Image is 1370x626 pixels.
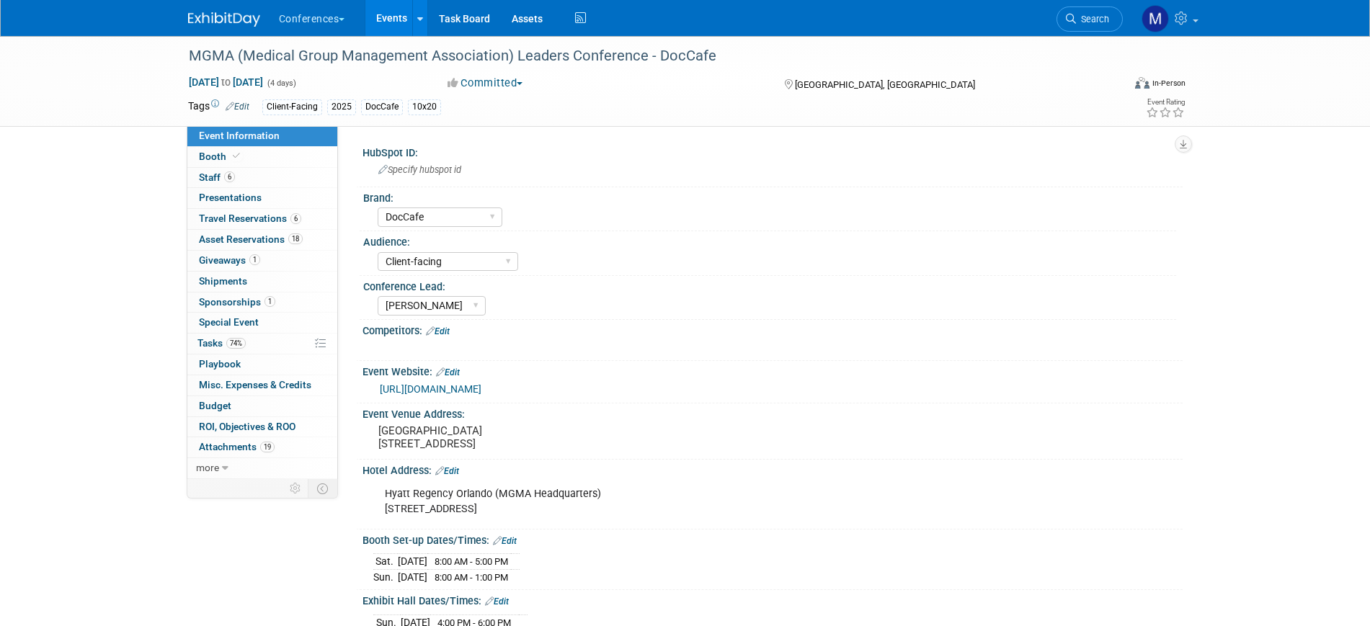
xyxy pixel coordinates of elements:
a: Edit [426,326,450,336]
span: 1 [264,296,275,307]
a: Edit [226,102,249,112]
td: [DATE] [398,554,427,570]
div: Hotel Address: [362,460,1183,478]
div: Hyatt Regency Orlando (MGMA Headquarters) [STREET_ADDRESS] [375,480,1024,523]
span: Special Event [199,316,259,328]
a: Misc. Expenses & Credits [187,375,337,395]
span: Specify hubspot id [378,164,461,175]
div: Exhibit Hall Dates/Times: [362,590,1183,609]
span: to [219,76,233,88]
a: Edit [436,367,460,377]
span: Event Information [199,130,280,141]
div: Event Website: [362,361,1183,380]
a: Search [1057,6,1123,32]
a: Staff6 [187,168,337,188]
a: Shipments [187,272,337,292]
span: Tasks [197,337,246,349]
span: (4 days) [266,79,296,88]
a: Giveaways1 [187,251,337,271]
a: Tasks74% [187,334,337,354]
div: Event Venue Address: [362,403,1183,421]
td: Tags [188,99,249,115]
span: Giveaways [199,254,260,266]
span: Misc. Expenses & Credits [199,379,311,390]
span: Search [1076,14,1109,24]
a: ROI, Objectives & ROO [187,417,337,437]
div: Booth Set-up Dates/Times: [362,529,1183,548]
img: Marygrace LeGros [1142,5,1169,32]
div: Event Rating [1146,99,1185,106]
span: ROI, Objectives & ROO [199,421,295,432]
span: Playbook [199,358,241,370]
a: Special Event [187,313,337,333]
div: DocCafe [361,99,403,115]
a: Event Information [187,126,337,146]
span: 6 [224,171,235,182]
span: Staff [199,171,235,183]
div: Event Format [1038,75,1186,97]
span: 18 [288,233,303,244]
a: Presentations [187,188,337,208]
div: In-Person [1152,78,1186,89]
span: Shipments [199,275,247,287]
span: Presentations [199,192,262,203]
a: Asset Reservations18 [187,230,337,250]
a: Edit [435,466,459,476]
span: 1 [249,254,260,265]
td: Personalize Event Tab Strip [283,479,308,498]
td: [DATE] [398,569,427,584]
span: [DATE] [DATE] [188,76,264,89]
span: [GEOGRAPHIC_DATA], [GEOGRAPHIC_DATA] [795,79,975,90]
td: Toggle Event Tabs [308,479,337,498]
div: Brand: [363,187,1176,205]
div: Client-Facing [262,99,322,115]
span: Asset Reservations [199,233,303,245]
span: Travel Reservations [199,213,301,224]
td: Sat. [373,554,398,570]
div: Conference Lead: [363,276,1176,294]
span: 6 [290,213,301,224]
span: 19 [260,442,275,452]
a: Sponsorships1 [187,292,337,313]
span: 8:00 AM - 1:00 PM [435,572,508,583]
div: 10x20 [408,99,441,115]
img: ExhibitDay [188,12,260,27]
button: Committed [442,76,528,91]
span: Budget [199,400,231,411]
span: 8:00 AM - 5:00 PM [435,556,508,567]
div: 2025 [327,99,356,115]
span: more [196,462,219,473]
div: HubSpot ID: [362,142,1183,160]
a: Travel Reservations6 [187,209,337,229]
div: MGMA (Medical Group Management Association) Leaders Conference - DocCafe [184,43,1101,69]
pre: [GEOGRAPHIC_DATA] [STREET_ADDRESS] [378,424,688,450]
td: Sun. [373,569,398,584]
span: Sponsorships [199,296,275,308]
a: Edit [493,536,517,546]
a: [URL][DOMAIN_NAME] [380,383,481,395]
span: Attachments [199,441,275,452]
a: Booth [187,147,337,167]
a: Edit [485,596,509,607]
span: Booth [199,151,243,162]
div: Audience: [363,231,1176,249]
img: Format-Inperson.png [1135,77,1149,89]
a: Attachments19 [187,437,337,457]
i: Booth reservation complete [233,152,240,160]
a: more [187,458,337,478]
a: Playbook [187,354,337,375]
div: Competitors: [362,320,1183,339]
a: Budget [187,396,337,416]
span: 74% [226,338,246,349]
